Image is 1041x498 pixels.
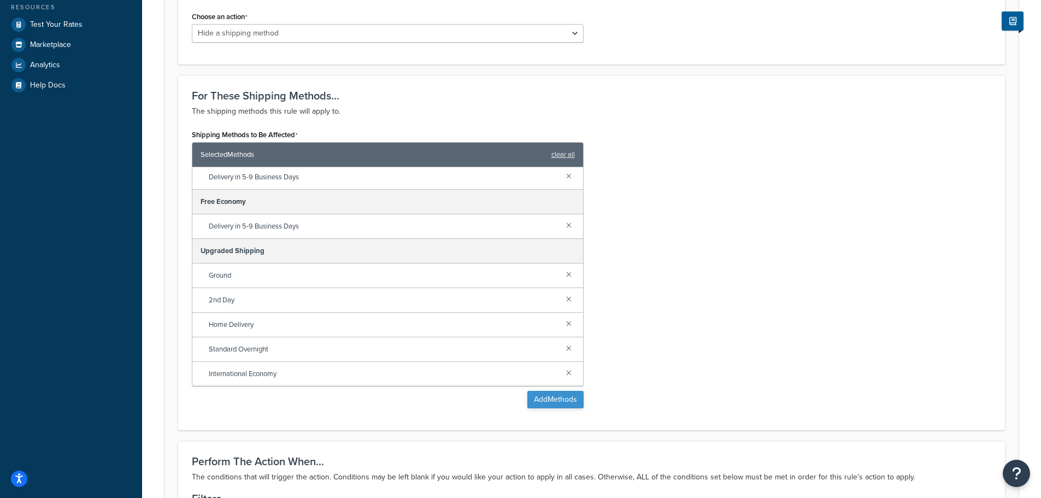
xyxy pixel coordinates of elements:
[209,342,557,357] span: Standard Overnight
[192,455,991,467] h3: Perform The Action When...
[192,131,298,139] label: Shipping Methods to Be Affected
[8,35,134,55] a: Marketplace
[209,219,557,234] span: Delivery in 5-9 Business Days
[551,147,575,162] a: clear all
[192,13,248,21] label: Choose an action
[209,366,557,382] span: International Economy
[30,20,83,30] span: Test Your Rates
[8,3,134,12] div: Resources
[192,471,991,484] p: The conditions that will trigger the action. Conditions may be left blank if you would like your ...
[8,15,134,34] a: Test Your Rates
[30,40,71,50] span: Marketplace
[192,105,991,118] p: The shipping methods this rule will apply to.
[209,317,557,332] span: Home Delivery
[192,239,583,263] div: Upgraded Shipping
[8,55,134,75] a: Analytics
[527,391,584,408] button: AddMethods
[1003,460,1030,487] button: Open Resource Center
[192,90,991,102] h3: For These Shipping Methods...
[30,81,66,90] span: Help Docs
[8,75,134,95] a: Help Docs
[201,147,546,162] span: Selected Methods
[209,268,557,283] span: Ground
[209,292,557,308] span: 2nd Day
[30,61,60,70] span: Analytics
[209,169,557,185] span: Delivery in 5-9 Business Days
[192,190,583,214] div: Free Economy
[1002,11,1024,31] button: Show Help Docs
